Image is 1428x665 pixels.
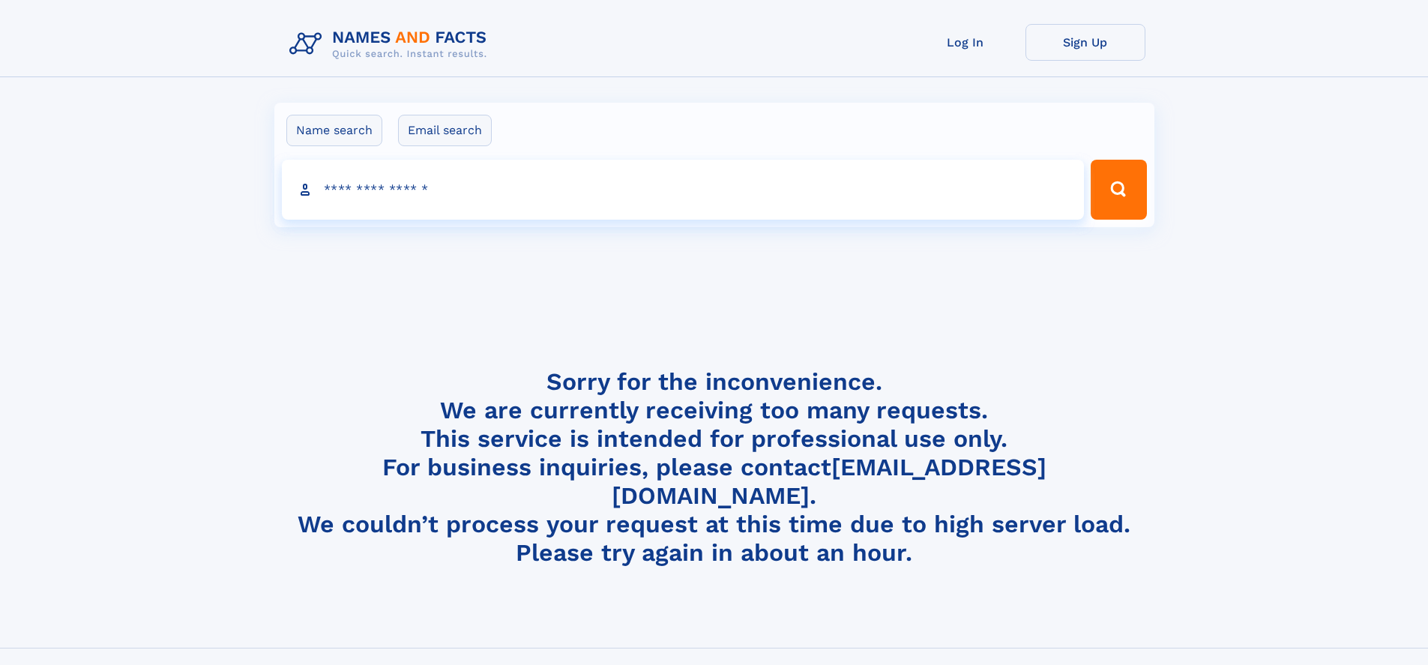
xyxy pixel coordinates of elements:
[1025,24,1145,61] a: Sign Up
[283,24,499,64] img: Logo Names and Facts
[1091,160,1146,220] button: Search Button
[398,115,492,146] label: Email search
[906,24,1025,61] a: Log In
[612,453,1046,510] a: [EMAIL_ADDRESS][DOMAIN_NAME]
[286,115,382,146] label: Name search
[282,160,1085,220] input: search input
[283,367,1145,568] h4: Sorry for the inconvenience. We are currently receiving too many requests. This service is intend...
